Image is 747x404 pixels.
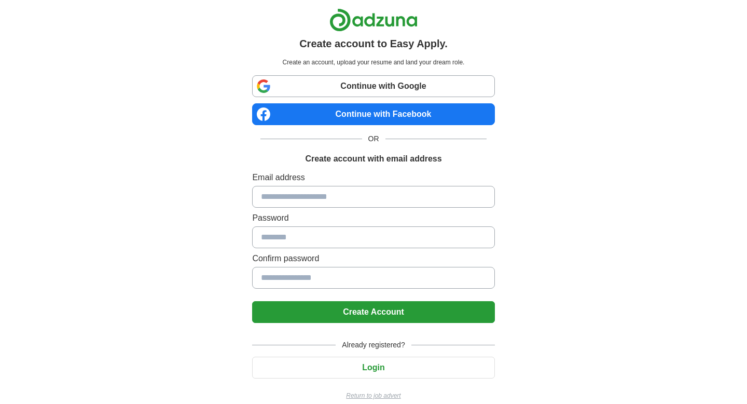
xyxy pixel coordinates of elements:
[252,391,494,400] a: Return to job advert
[305,153,441,165] h1: Create account with email address
[252,252,494,265] label: Confirm password
[329,8,418,32] img: Adzuna logo
[299,36,448,51] h1: Create account to Easy Apply.
[252,363,494,372] a: Login
[252,212,494,224] label: Password
[252,75,494,97] a: Continue with Google
[252,171,494,184] label: Email address
[362,133,385,144] span: OR
[252,357,494,379] button: Login
[254,58,492,67] p: Create an account, upload your resume and land your dream role.
[252,103,494,125] a: Continue with Facebook
[252,301,494,323] button: Create Account
[336,340,411,351] span: Already registered?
